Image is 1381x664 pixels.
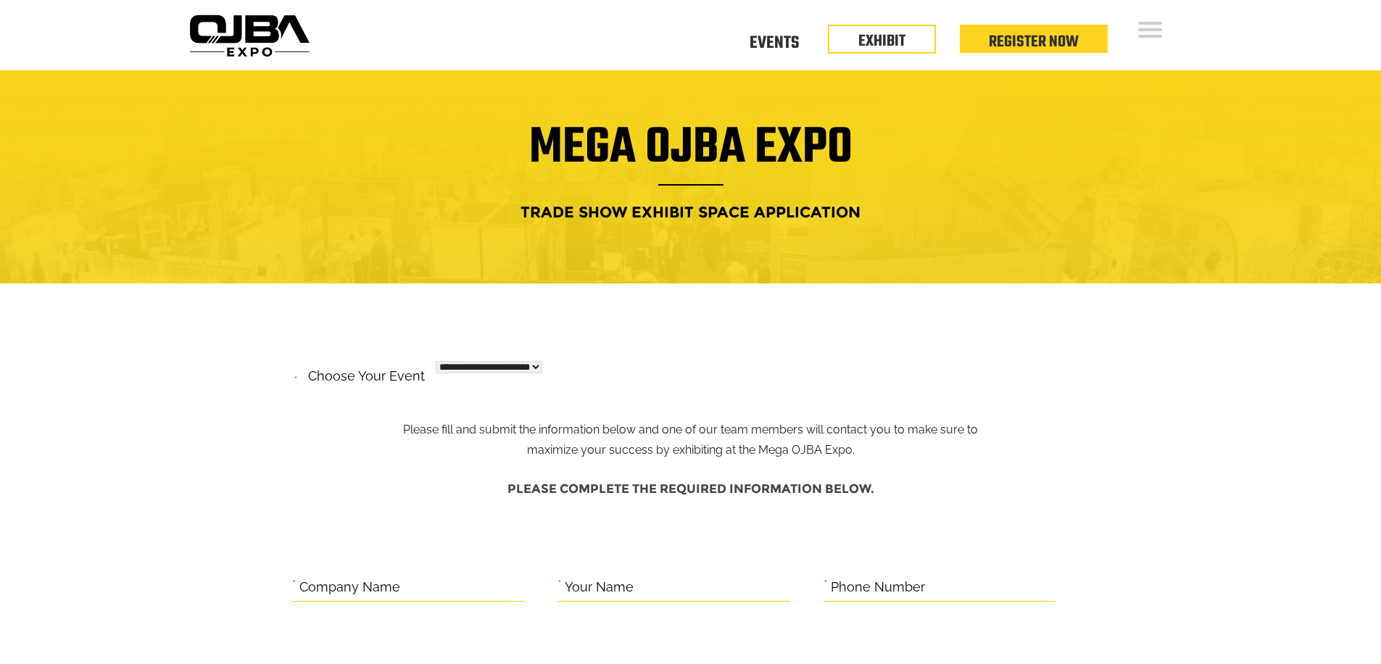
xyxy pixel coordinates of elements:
[989,30,1079,54] a: Register Now
[194,199,1187,225] h4: Trade Show Exhibit Space Application
[831,576,925,599] label: Phone Number
[194,128,1187,186] h1: Mega OJBA Expo
[565,576,634,599] label: Your Name
[292,475,1090,503] h4: Please complete the required information below.
[299,576,400,599] label: Company Name
[299,356,425,388] label: Choose your event
[858,29,905,54] a: EXHIBIT
[391,364,990,461] p: Please fill and submit the information below and one of our team members will contact you to make...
